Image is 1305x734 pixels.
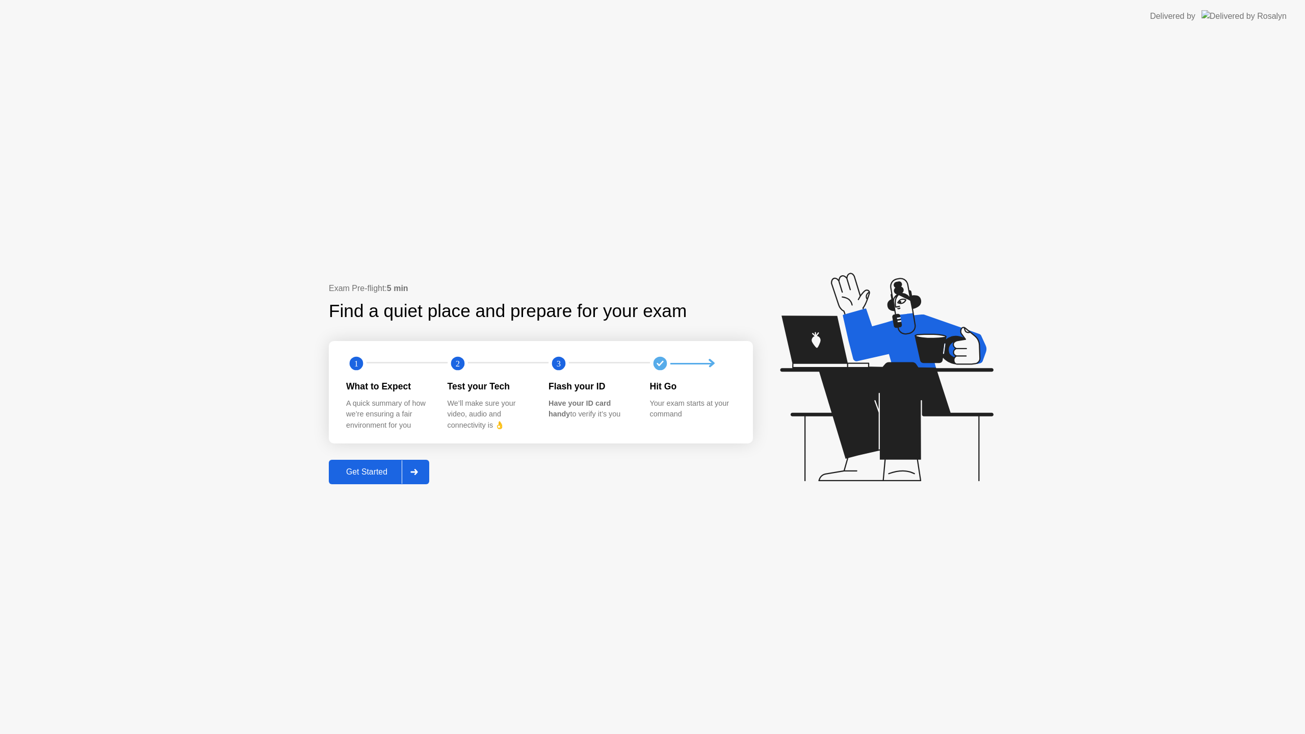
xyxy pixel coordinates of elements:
[549,399,611,418] b: Have your ID card handy
[549,380,634,393] div: Flash your ID
[329,460,429,484] button: Get Started
[329,298,688,325] div: Find a quiet place and prepare for your exam
[1150,10,1195,22] div: Delivered by
[448,398,533,431] div: We’ll make sure your video, audio and connectivity is 👌
[346,398,431,431] div: A quick summary of how we’re ensuring a fair environment for you
[549,398,634,420] div: to verify it’s you
[557,359,561,369] text: 3
[650,398,735,420] div: Your exam starts at your command
[346,380,431,393] div: What to Expect
[455,359,459,369] text: 2
[650,380,735,393] div: Hit Go
[448,380,533,393] div: Test your Tech
[329,282,753,295] div: Exam Pre-flight:
[1202,10,1287,22] img: Delivered by Rosalyn
[332,467,402,477] div: Get Started
[387,284,408,293] b: 5 min
[354,359,358,369] text: 1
